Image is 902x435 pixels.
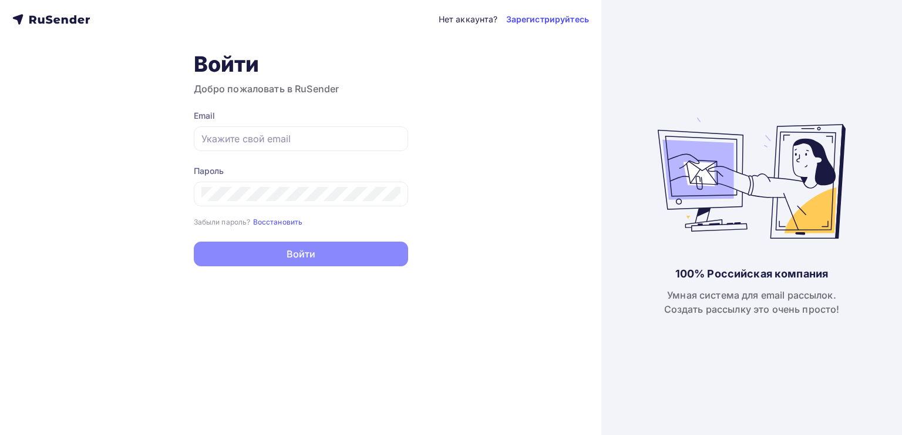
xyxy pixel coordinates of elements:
[675,267,828,281] div: 100% Российская компания
[253,216,303,226] a: Восстановить
[506,14,589,25] a: Зарегистрируйтесь
[194,51,408,77] h1: Войти
[194,217,251,226] small: Забыли пароль?
[664,288,840,316] div: Умная система для email рассылок. Создать рассылку это очень просто!
[194,242,408,266] button: Войти
[194,165,408,177] div: Пароль
[201,132,400,146] input: Укажите свой email
[253,217,303,226] small: Восстановить
[194,110,408,122] div: Email
[439,14,498,25] div: Нет аккаунта?
[194,82,408,96] h3: Добро пожаловать в RuSender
